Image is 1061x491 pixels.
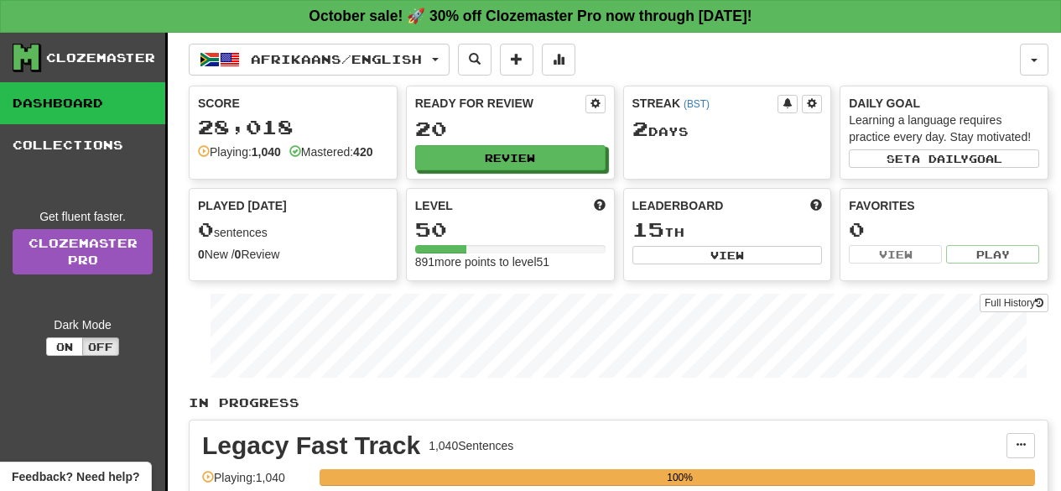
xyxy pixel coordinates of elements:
span: Score more points to level up [594,197,606,214]
span: Level [415,197,453,214]
div: 28,018 [198,117,388,138]
button: Add sentence to collection [500,44,533,76]
span: a daily [912,153,969,165]
div: 100% [325,469,1035,486]
button: Full History [980,294,1048,312]
strong: 1,040 [252,145,281,159]
div: Favorites [849,197,1039,214]
button: Search sentences [458,44,491,76]
div: 891 more points to level 51 [415,253,606,270]
div: Clozemaster [46,50,155,66]
strong: October sale! 🚀 30% off Clozemaster Pro now through [DATE]! [309,8,752,24]
span: 2 [632,117,648,140]
div: 20 [415,118,606,139]
strong: 420 [353,145,372,159]
a: ClozemasterPro [13,229,153,274]
div: Learning a language requires practice every day. Stay motivated! [849,112,1039,145]
div: Legacy Fast Track [202,433,420,458]
button: View [632,246,823,264]
div: Mastered: [289,144,373,160]
span: Leaderboard [632,197,724,214]
span: 0 [198,217,214,241]
span: This week in points, UTC [810,197,822,214]
div: 50 [415,219,606,240]
div: Daily Goal [849,95,1039,112]
div: 0 [849,219,1039,240]
div: 1,040 Sentences [429,437,513,454]
button: Review [415,145,606,170]
a: (BST) [684,98,710,110]
button: On [46,337,83,356]
button: Play [946,245,1039,264]
div: Streak [632,95,778,112]
strong: 0 [198,248,205,261]
strong: 0 [235,248,242,261]
div: Playing: [198,144,281,160]
div: th [632,219,823,241]
div: Get fluent faster. [13,208,153,225]
div: Score [198,95,388,112]
button: More stats [542,44,575,76]
div: Day s [632,118,823,140]
span: Open feedback widget [12,468,139,485]
span: Played [DATE] [198,197,287,214]
button: Seta dailygoal [849,149,1039,168]
span: Afrikaans / English [251,52,422,66]
button: Afrikaans/English [189,44,450,76]
span: 15 [632,217,664,241]
div: Ready for Review [415,95,585,112]
div: New / Review [198,246,388,263]
div: Dark Mode [13,316,153,333]
p: In Progress [189,394,1048,411]
button: Off [82,337,119,356]
div: sentences [198,219,388,241]
button: View [849,245,942,264]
